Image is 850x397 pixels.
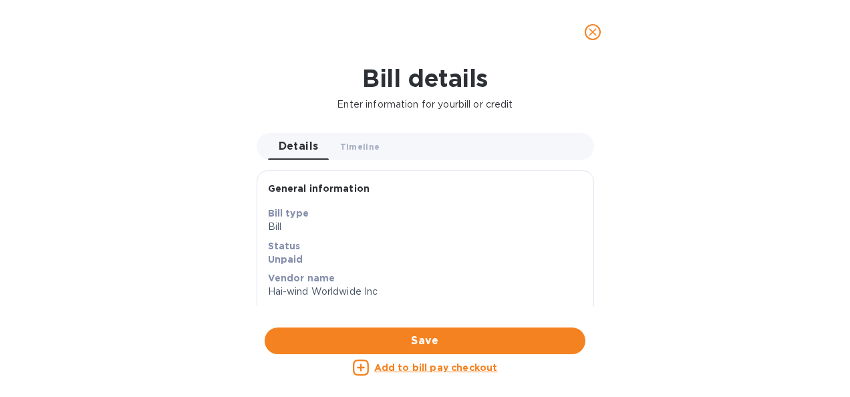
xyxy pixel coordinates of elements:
button: close [577,16,609,48]
button: Save [265,327,585,354]
p: Unpaid [268,253,583,266]
h1: Bill details [11,64,839,92]
span: Details [279,137,319,156]
p: Bill [268,220,583,234]
b: Bill type [268,208,309,219]
b: Bill amount [268,305,325,316]
b: Vendor name [268,273,335,283]
span: Timeline [340,140,380,154]
span: Save [275,333,575,349]
p: Hai-wind Worldwide Inc [268,285,583,299]
b: General information [268,183,370,194]
b: Status [268,241,301,251]
u: Add to bill pay checkout [374,362,498,373]
p: Enter information for your bill or credit [11,98,839,112]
